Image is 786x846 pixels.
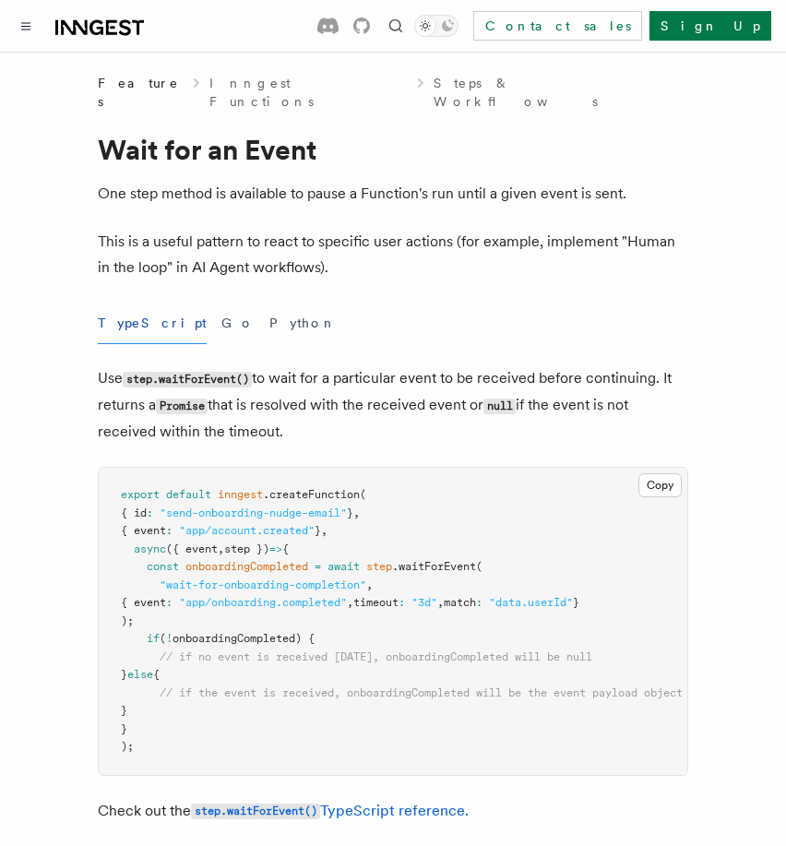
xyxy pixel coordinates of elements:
span: onboardingCompleted) { [173,632,315,645]
span: "send-onboarding-nudge-email" [160,506,347,519]
span: ( [160,632,166,645]
a: Steps & Workflows [434,74,688,111]
span: , [321,524,327,537]
span: // if the event is received, onboardingCompleted will be the event payload object [160,686,683,699]
button: Python [269,303,337,344]
span: : [166,524,173,537]
span: , [353,506,360,519]
code: null [483,399,516,414]
code: step.waitForEvent() [123,372,252,387]
a: Inngest Functions [209,74,408,111]
a: Contact sales [473,11,642,41]
span: { event [121,596,166,609]
span: "wait-for-onboarding-completion" [160,578,366,591]
span: ({ event [166,542,218,555]
span: { event [121,524,166,537]
a: Sign Up [649,11,771,41]
span: } [315,524,321,537]
p: Check out the [98,798,688,825]
button: Copy [638,473,682,497]
span: ); [121,740,134,753]
span: } [573,596,579,609]
button: TypeScript [98,303,207,344]
span: if [147,632,160,645]
span: } [347,506,353,519]
span: } [121,668,127,681]
span: : [166,596,173,609]
span: Features [98,74,184,111]
span: = [315,560,321,573]
span: } [121,704,127,717]
span: } [121,722,127,735]
span: const [147,560,179,573]
span: : [147,506,153,519]
p: Use to wait for a particular event to be received before continuing. It returns a that is resolve... [98,365,688,445]
p: This is a useful pattern to react to specific user actions (for example, implement "Human in the ... [98,229,688,280]
span: , [437,596,444,609]
span: timeout [353,596,399,609]
span: ); [121,614,134,627]
span: async [134,542,166,555]
span: { [282,542,289,555]
span: step }) [224,542,269,555]
span: { id [121,506,147,519]
span: : [399,596,405,609]
span: ( [360,488,366,501]
span: // if no event is received [DATE], onboardingCompleted will be null [160,650,592,663]
span: => [269,542,282,555]
span: .waitForEvent [392,560,476,573]
span: ! [166,632,173,645]
h1: Wait for an Event [98,133,688,166]
span: { [153,668,160,681]
span: , [218,542,224,555]
span: onboardingCompleted [185,560,308,573]
button: Find something... [385,15,407,37]
span: else [127,668,153,681]
span: export [121,488,160,501]
button: Toggle dark mode [414,15,458,37]
span: "app/account.created" [179,524,315,537]
span: inngest [218,488,263,501]
span: , [366,578,373,591]
span: , [347,596,353,609]
span: : [476,596,482,609]
span: match [444,596,476,609]
a: step.waitForEvent()TypeScript reference. [191,802,469,819]
span: "app/onboarding.completed" [179,596,347,609]
button: Toggle navigation [15,15,37,37]
span: "3d" [411,596,437,609]
span: await [327,560,360,573]
code: Promise [156,399,208,414]
p: One step method is available to pause a Function's run until a given event is sent. [98,181,688,207]
code: step.waitForEvent() [191,804,320,819]
span: default [166,488,211,501]
span: .createFunction [263,488,360,501]
button: Go [221,303,255,344]
span: ( [476,560,482,573]
span: step [366,560,392,573]
span: "data.userId" [489,596,573,609]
